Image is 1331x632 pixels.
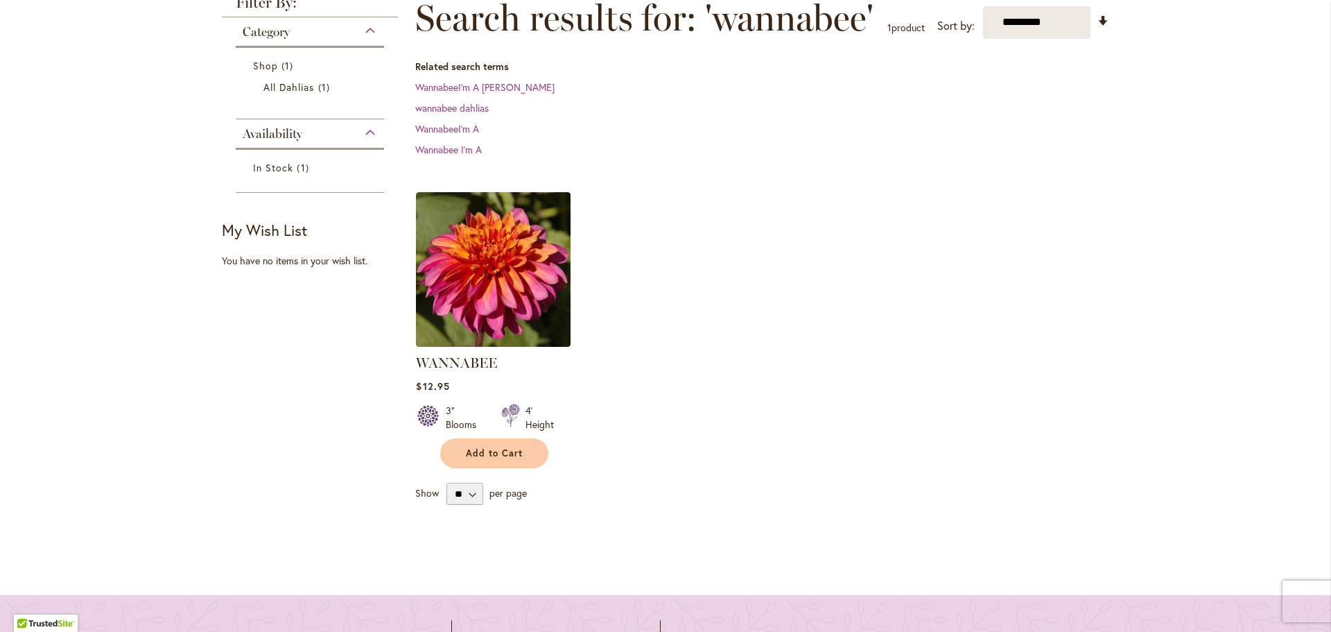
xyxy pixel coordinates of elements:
label: Sort by: [937,13,975,39]
span: $12.95 [416,379,449,393]
span: 1 [887,21,891,34]
a: Wannabee I'm A [415,143,482,156]
dt: Related search terms [415,60,1109,74]
a: WANNABEE [416,336,571,350]
span: All Dahlias [263,80,315,94]
span: In Stock [253,161,293,174]
span: Show [415,486,439,499]
p: product [887,17,925,39]
div: 4' Height [525,404,554,432]
a: WANNABEE [416,355,497,371]
a: All Dahlias [263,80,360,94]
a: wannabee dahlias [415,101,489,114]
img: WANNABEE [416,192,571,347]
span: per page [489,486,527,499]
span: 1 [318,80,333,94]
div: You have no items in your wish list. [222,254,407,268]
strong: My Wish List [222,220,307,240]
span: Shop [253,59,278,72]
a: Shop [253,58,370,73]
span: Category [243,24,290,40]
a: WannabeeI'm A [415,122,479,135]
span: Add to Cart [466,447,523,459]
span: 1 [281,58,297,73]
iframe: Launch Accessibility Center [10,583,49,622]
span: 1 [297,160,312,175]
a: In Stock 1 [253,160,370,175]
a: WannabeeI'm A [PERSON_NAME] [415,80,555,94]
div: 3" Blooms [446,404,485,432]
span: Availability [243,126,302,142]
button: Add to Cart [440,438,548,468]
